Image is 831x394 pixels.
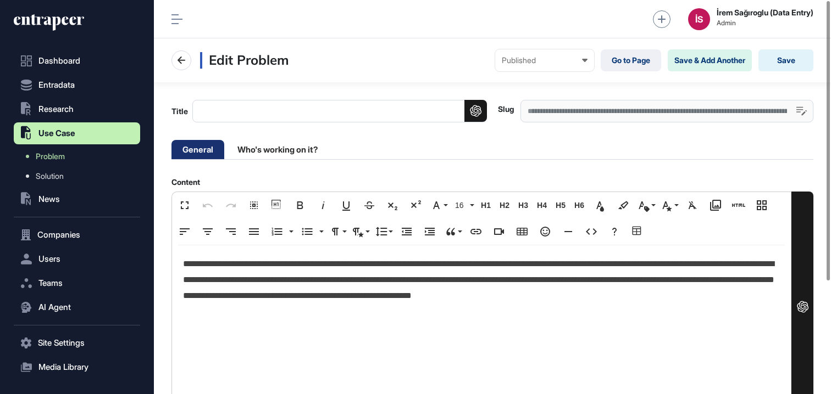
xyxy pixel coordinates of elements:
button: Italic (⌘I) [313,194,334,216]
button: Quote [442,221,463,243]
button: Insert Horizontal Line [558,221,579,243]
button: Text Color [590,194,611,216]
span: H6 [571,201,588,210]
button: Superscript [405,194,426,216]
button: Media Library [14,356,140,378]
button: Align Left [174,221,195,243]
button: Insert Video [489,221,509,243]
button: Teams [14,272,140,294]
button: Save & Add Another [668,49,752,71]
a: Dashboard [14,50,140,72]
span: Teams [38,279,63,288]
span: H1 [478,201,494,210]
button: 16 [451,194,475,216]
button: Entradata [14,74,140,96]
span: Admin [717,19,813,27]
button: H3 [515,194,531,216]
label: Title [171,100,487,122]
button: Code View [581,221,602,243]
button: Unordered List [297,221,318,243]
button: Align Right [220,221,241,243]
a: Problem [19,147,140,166]
button: H5 [552,194,569,216]
span: Entradata [38,81,75,89]
button: Site Settings [14,332,140,354]
button: Fullscreen [174,194,195,216]
button: H1 [478,194,494,216]
button: Research [14,98,140,120]
button: Undo (⌘Z) [197,194,218,216]
button: Help (⌘/) [604,221,625,243]
span: Users [38,255,60,263]
button: AI Agent [14,296,140,318]
button: Subscript [382,194,403,216]
button: Decrease Indent (⌘[) [396,221,417,243]
span: Site Settings [38,339,85,347]
button: Redo (⌘⇧Z) [220,194,241,216]
div: Published [502,56,588,65]
button: Clear Formatting [682,194,703,216]
span: Companies [37,230,80,239]
button: Emoticons [535,221,556,243]
span: Problem [36,152,65,161]
button: Show blocks [267,194,287,216]
span: H3 [515,201,531,210]
strong: İrem Sağıroglu (Data Entry) [717,8,813,17]
span: H2 [496,201,513,210]
input: Title [192,100,487,122]
button: Users [14,248,140,270]
button: Align Center [197,221,218,243]
button: Save [758,49,813,71]
button: Insert Link (⌘K) [466,221,486,243]
button: Font Family [428,194,449,216]
a: Solution [19,166,140,186]
button: News [14,188,140,210]
label: Slug [498,105,514,114]
span: 16 [453,201,469,210]
button: Inline Class [636,194,657,216]
button: H6 [571,194,588,216]
button: Unordered List [316,221,325,243]
li: General [171,140,224,159]
button: Paragraph Format [327,221,348,243]
button: H4 [534,194,550,216]
button: Background Color [613,194,634,216]
span: Use Case [38,129,75,138]
button: Inline Style [659,194,680,216]
button: Line Height [373,221,394,243]
button: Underline (⌘U) [336,194,357,216]
li: Who's working on it? [226,140,329,159]
button: Media Library [705,194,726,216]
button: Paragraph Style [350,221,371,243]
button: Increase Indent (⌘]) [419,221,440,243]
button: Select All [243,194,264,216]
span: Research [38,105,74,114]
button: Strikethrough (⌘S) [359,194,380,216]
span: Solution [36,172,64,181]
button: Insert Table [512,221,533,243]
span: AI Agent [38,303,71,312]
button: Table Builder [627,221,648,243]
label: Content [171,178,200,187]
span: H4 [534,201,550,210]
button: Companies [14,224,140,246]
span: News [38,195,60,204]
span: Dashboard [38,57,80,65]
h3: Edit Problem [200,52,289,69]
button: Add HTML [728,194,749,216]
button: H2 [496,194,513,216]
button: İS [688,8,710,30]
span: Media Library [38,363,88,372]
span: H5 [552,201,569,210]
button: Responsive Layout [751,194,772,216]
a: Go to Page [601,49,661,71]
button: Use Case [14,122,140,144]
